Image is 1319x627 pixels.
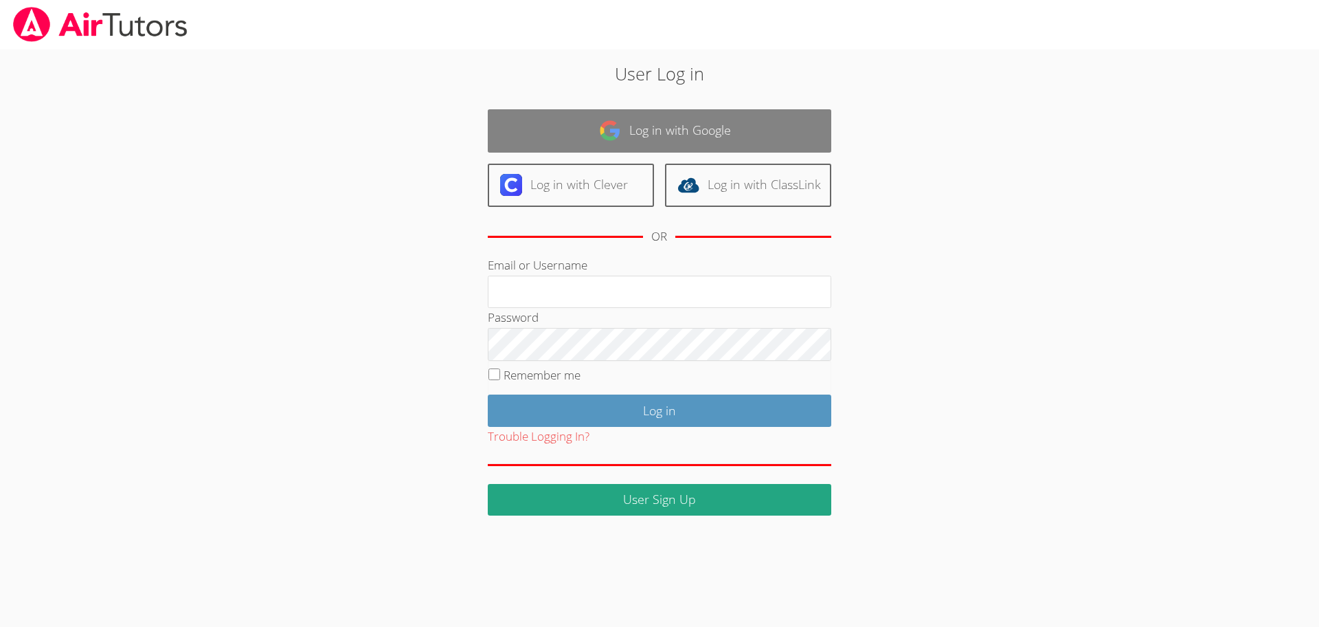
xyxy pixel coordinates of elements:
input: Log in [488,395,831,427]
label: Email or Username [488,257,587,273]
a: User Sign Up [488,484,831,516]
a: Log in with ClassLink [665,164,831,207]
div: OR [651,227,667,247]
img: classlink-logo-d6bb404cc1216ec64c9a2012d9dc4662098be43eaf13dc465df04b49fa7ab582.svg [677,174,699,196]
label: Remember me [504,367,580,383]
img: clever-logo-6eab21bc6e7a338710f1a6ff85c0baf02591cd810cc4098c63d3a4b26e2feb20.svg [500,174,522,196]
label: Password [488,309,539,325]
img: airtutors_banner-c4298cdbf04f3fff15de1276eac7730deb9818008684d7c2e4769d2f7ddbe033.png [12,7,189,42]
h2: User Log in [304,60,1016,87]
a: Log in with Google [488,109,831,153]
a: Log in with Clever [488,164,654,207]
img: google-logo-50288ca7cdecda66e5e0955fdab243c47b7ad437acaf1139b6f446037453330a.svg [599,120,621,142]
button: Trouble Logging In? [488,427,589,447]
